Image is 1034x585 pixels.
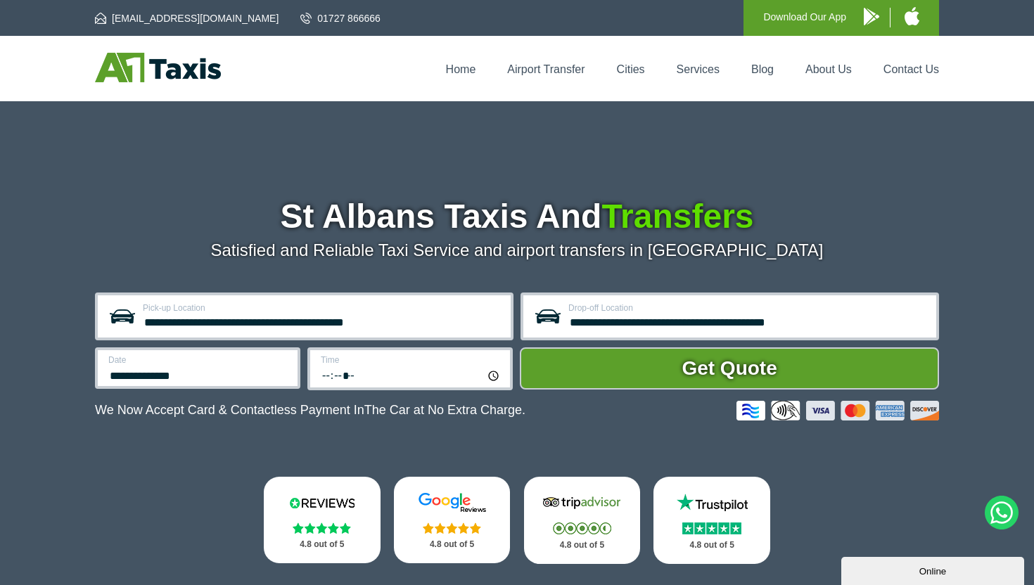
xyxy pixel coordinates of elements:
img: A1 Taxis St Albans LTD [95,53,221,82]
img: Stars [553,522,611,534]
label: Time [321,356,502,364]
p: Download Our App [763,8,846,26]
label: Date [108,356,289,364]
a: Airport Transfer [507,63,585,75]
label: Pick-up Location [143,304,502,312]
a: Cities [617,63,645,75]
a: Reviews.io Stars 4.8 out of 5 [264,477,381,563]
img: Reviews.io [280,492,364,513]
a: Tripadvisor Stars 4.8 out of 5 [524,477,641,564]
iframe: chat widget [841,554,1027,585]
a: 01727 866666 [300,11,381,25]
p: 4.8 out of 5 [279,536,365,553]
a: Home [446,63,476,75]
p: 4.8 out of 5 [669,536,755,554]
a: About Us [805,63,852,75]
img: Credit And Debit Cards [736,401,939,420]
img: A1 Taxis iPhone App [905,7,919,25]
span: The Car at No Extra Charge. [364,403,525,417]
button: Get Quote [520,347,939,390]
label: Drop-off Location [568,304,928,312]
a: Services [677,63,720,75]
a: [EMAIL_ADDRESS][DOMAIN_NAME] [95,11,279,25]
img: Stars [682,522,741,534]
a: Blog [751,63,774,75]
a: Google Stars 4.8 out of 5 [394,477,511,563]
p: 4.8 out of 5 [540,536,625,554]
p: We Now Accept Card & Contactless Payment In [95,403,525,418]
img: Stars [293,522,351,534]
img: A1 Taxis Android App [864,8,879,25]
p: 4.8 out of 5 [409,536,495,553]
h1: St Albans Taxis And [95,200,939,233]
img: Google [410,492,494,513]
img: Trustpilot [670,492,754,513]
img: Tripadvisor [540,492,624,513]
img: Stars [423,522,481,534]
a: Contact Us [883,63,939,75]
p: Satisfied and Reliable Taxi Service and airport transfers in [GEOGRAPHIC_DATA] [95,240,939,260]
span: Transfers [601,198,753,235]
a: Trustpilot Stars 4.8 out of 5 [653,477,770,564]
